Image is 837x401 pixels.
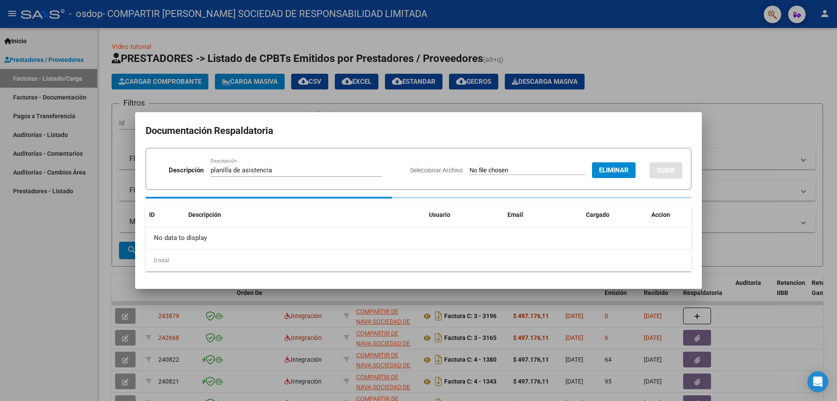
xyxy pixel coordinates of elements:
[149,211,155,218] span: ID
[586,211,609,218] span: Cargado
[648,206,691,224] datatable-header-cell: Accion
[507,211,523,218] span: Email
[504,206,582,224] datatable-header-cell: Email
[657,167,675,175] span: SUBIR
[425,206,504,224] datatable-header-cell: Usuario
[410,167,463,174] span: Seleccionar Archivo
[599,166,629,174] span: Eliminar
[185,206,425,224] datatable-header-cell: Descripción
[807,371,828,392] div: Open Intercom Messenger
[592,162,636,178] button: Eliminar
[188,211,221,218] span: Descripción
[651,211,670,218] span: Accion
[146,227,691,249] div: No data to display
[429,211,450,218] span: Usuario
[146,250,691,271] div: 0 total
[169,165,204,175] p: Descripción
[146,123,691,139] h2: Documentación Respaldatoria
[582,206,648,224] datatable-header-cell: Cargado
[650,162,682,178] button: SUBIR
[146,206,185,224] datatable-header-cell: ID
